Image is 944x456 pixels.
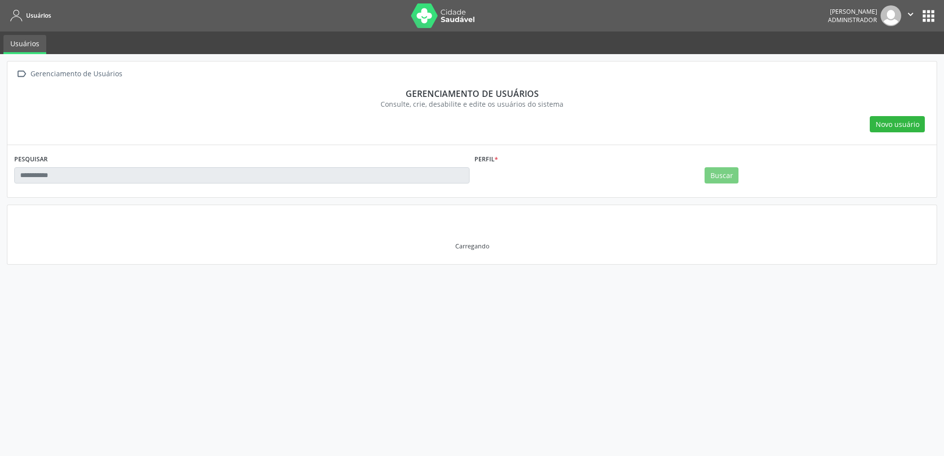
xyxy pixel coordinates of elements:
[455,242,489,250] div: Carregando
[29,67,124,81] div: Gerenciamento de Usuários
[705,167,738,184] button: Buscar
[920,7,937,25] button: apps
[7,7,51,24] a: Usuários
[26,11,51,20] span: Usuários
[21,99,923,109] div: Consulte, crie, desabilite e edite os usuários do sistema
[876,119,919,129] span: Novo usuário
[828,7,877,16] div: [PERSON_NAME]
[870,116,925,133] button: Novo usuário
[14,152,48,167] label: PESQUISAR
[905,9,916,20] i: 
[901,5,920,26] button: 
[474,152,498,167] label: Perfil
[21,88,923,99] div: Gerenciamento de usuários
[881,5,901,26] img: img
[828,16,877,24] span: Administrador
[14,67,124,81] a:  Gerenciamento de Usuários
[14,67,29,81] i: 
[3,35,46,54] a: Usuários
